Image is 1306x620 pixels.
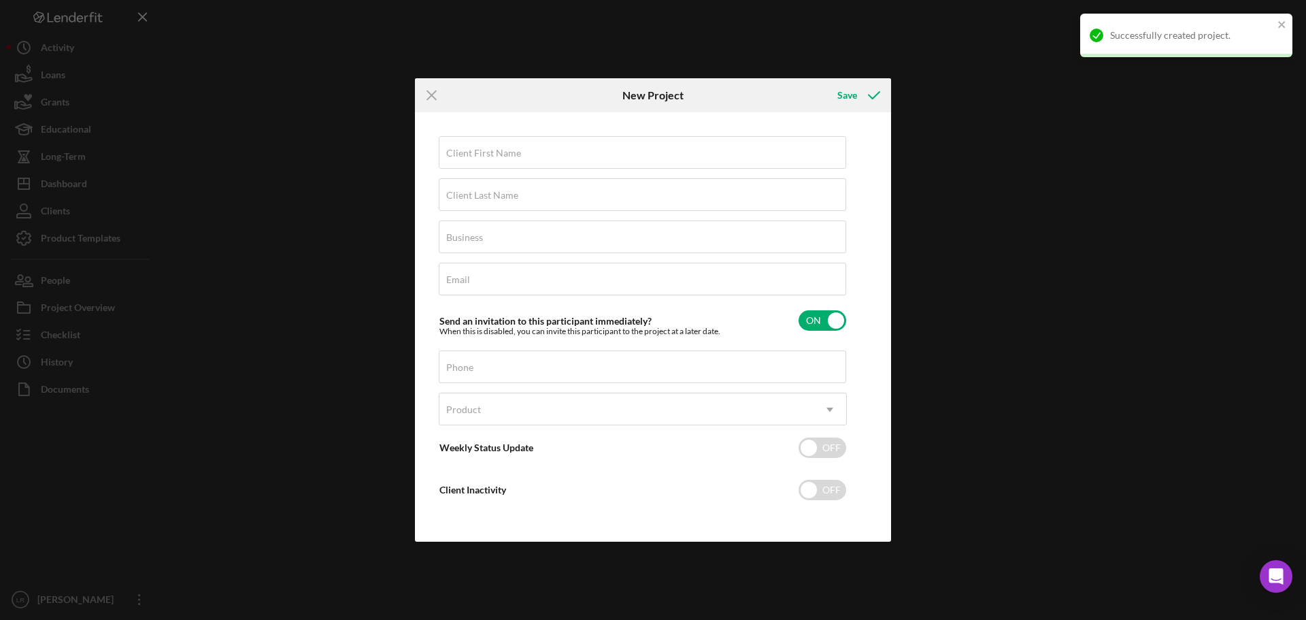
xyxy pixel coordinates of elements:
label: Client First Name [446,148,521,159]
label: Business [446,232,483,243]
div: When this is disabled, you can invite this participant to the project at a later date. [439,327,720,336]
div: Successfully created project. [1110,30,1273,41]
label: Send an invitation to this participant immediately? [439,315,652,327]
button: close [1277,19,1287,32]
label: Weekly Status Update [439,442,533,453]
h6: New Project [622,89,684,101]
div: Save [837,82,857,109]
label: Phone [446,362,473,373]
div: Product [446,404,481,415]
label: Email [446,274,470,285]
label: Client Last Name [446,190,518,201]
button: Save [824,82,891,109]
label: Client Inactivity [439,484,506,495]
div: Open Intercom Messenger [1260,560,1292,593]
